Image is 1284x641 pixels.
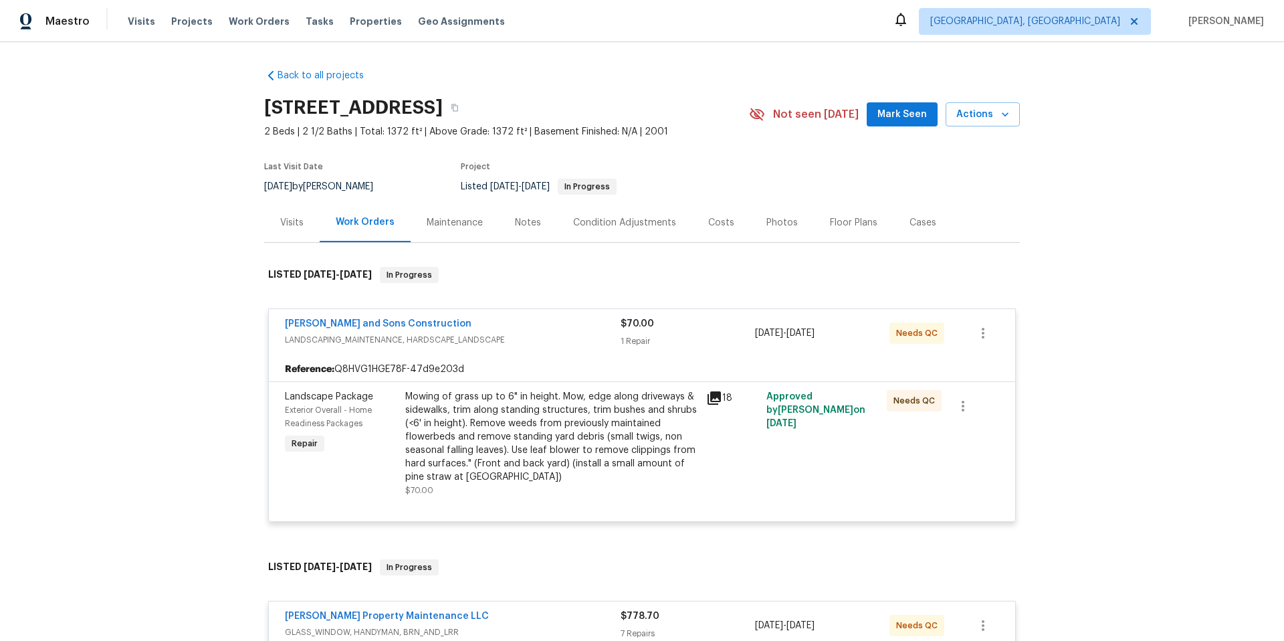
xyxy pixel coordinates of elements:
a: Back to all projects [264,69,393,82]
div: Cases [909,216,936,230]
span: [PERSON_NAME] [1183,15,1264,28]
span: Needs QC [893,394,940,407]
b: Reference: [285,363,334,376]
span: Visits [128,15,155,28]
div: 1 Repair [621,335,755,348]
span: [DATE] [340,270,372,279]
span: LANDSCAPING_MAINTENANCE, HARDSCAPE_LANDSCAPE [285,333,621,347]
div: LISTED [DATE]-[DATE]In Progress [264,254,1020,296]
span: - [755,619,815,632]
div: 7 Repairs [621,627,755,640]
span: Needs QC [896,327,943,340]
span: Not seen [DATE] [773,108,859,121]
span: - [490,182,550,191]
span: Properties [350,15,402,28]
span: [DATE] [755,329,783,338]
span: Maestro [45,15,90,28]
span: [DATE] [304,270,336,279]
span: - [755,327,815,340]
span: Last Visit Date [264,163,323,171]
span: [DATE] [490,182,518,191]
div: LISTED [DATE]-[DATE]In Progress [264,546,1020,589]
button: Mark Seen [867,102,938,127]
span: Listed [461,182,617,191]
span: Needs QC [896,619,943,632]
span: In Progress [381,268,437,282]
div: 18 [706,390,758,406]
div: Floor Plans [830,216,877,230]
span: $70.00 [405,486,433,494]
span: $778.70 [621,612,659,621]
h6: LISTED [268,559,372,575]
button: Actions [946,102,1020,127]
span: Approved by [PERSON_NAME] on [766,392,865,428]
span: Landscape Package [285,392,373,401]
div: Work Orders [336,215,395,229]
span: Work Orders [229,15,290,28]
span: Tasks [306,17,334,26]
span: [DATE] [304,562,336,571]
a: [PERSON_NAME] Property Maintenance LLC [285,612,489,621]
div: Photos [766,216,798,230]
span: GLASS_WINDOW, HANDYMAN, BRN_AND_LRR [285,626,621,639]
div: Maintenance [427,216,483,230]
span: [DATE] [522,182,550,191]
div: Costs [708,216,734,230]
div: Condition Adjustments [573,216,676,230]
h6: LISTED [268,267,372,283]
span: - [304,562,372,571]
h2: [STREET_ADDRESS] [264,101,443,114]
span: [DATE] [340,562,372,571]
span: Geo Assignments [418,15,505,28]
span: Mark Seen [877,106,927,123]
span: Repair [286,437,323,450]
span: [DATE] [786,329,815,338]
div: by [PERSON_NAME] [264,179,389,195]
span: [DATE] [786,621,815,630]
span: In Progress [559,183,615,191]
div: Visits [280,216,304,230]
span: [GEOGRAPHIC_DATA], [GEOGRAPHIC_DATA] [930,15,1120,28]
span: $70.00 [621,319,654,329]
span: Projects [171,15,213,28]
div: Q8HVG1HGE78F-47d9e203d [269,357,1015,381]
span: Actions [956,106,1009,123]
a: [PERSON_NAME] and Sons Construction [285,319,471,329]
span: 2 Beds | 2 1/2 Baths | Total: 1372 ft² | Above Grade: 1372 ft² | Basement Finished: N/A | 2001 [264,125,749,139]
div: Notes [515,216,541,230]
span: In Progress [381,561,437,574]
span: [DATE] [264,182,292,191]
span: Project [461,163,490,171]
span: [DATE] [755,621,783,630]
div: Mowing of grass up to 6" in height. Mow, edge along driveways & sidewalks, trim along standing st... [405,390,698,484]
span: [DATE] [766,419,796,428]
span: - [304,270,372,279]
span: Exterior Overall - Home Readiness Packages [285,406,372,428]
button: Copy Address [443,96,467,120]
